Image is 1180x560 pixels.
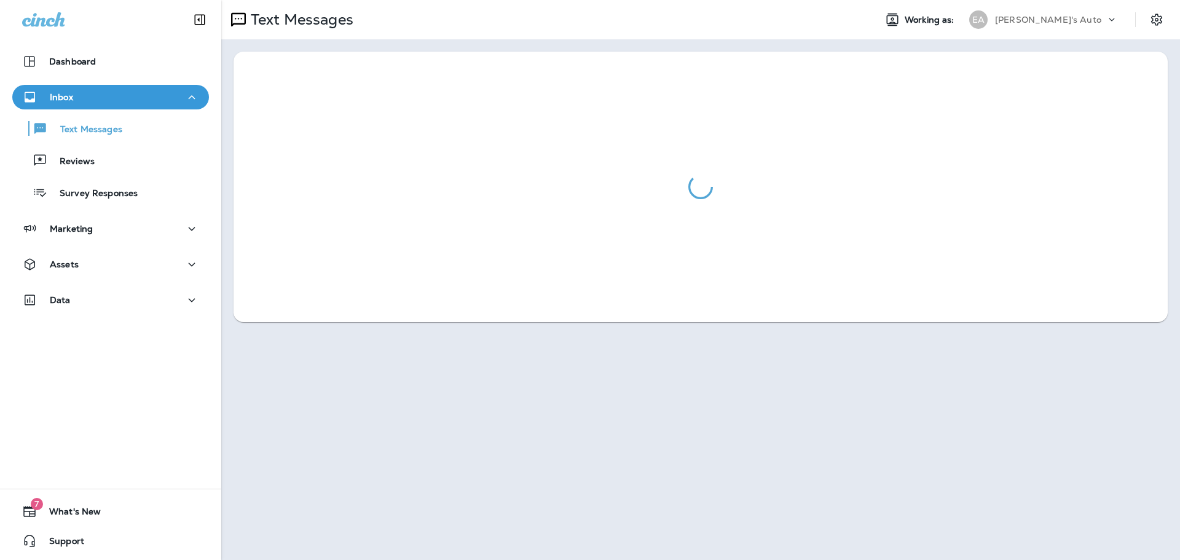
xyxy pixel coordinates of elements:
[12,529,209,553] button: Support
[48,124,122,136] p: Text Messages
[246,10,353,29] p: Text Messages
[995,15,1101,25] p: [PERSON_NAME]'s Auto
[50,295,71,305] p: Data
[37,536,84,551] span: Support
[12,288,209,312] button: Data
[905,15,957,25] span: Working as:
[12,85,209,109] button: Inbox
[47,188,138,200] p: Survey Responses
[50,92,73,102] p: Inbox
[37,507,101,521] span: What's New
[12,116,209,141] button: Text Messages
[183,7,217,32] button: Collapse Sidebar
[969,10,988,29] div: EA
[12,49,209,74] button: Dashboard
[12,499,209,524] button: 7What's New
[49,57,96,66] p: Dashboard
[31,498,43,510] span: 7
[50,259,79,269] p: Assets
[12,179,209,205] button: Survey Responses
[50,224,93,234] p: Marketing
[47,156,95,168] p: Reviews
[12,148,209,173] button: Reviews
[1146,9,1168,31] button: Settings
[12,252,209,277] button: Assets
[12,216,209,241] button: Marketing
